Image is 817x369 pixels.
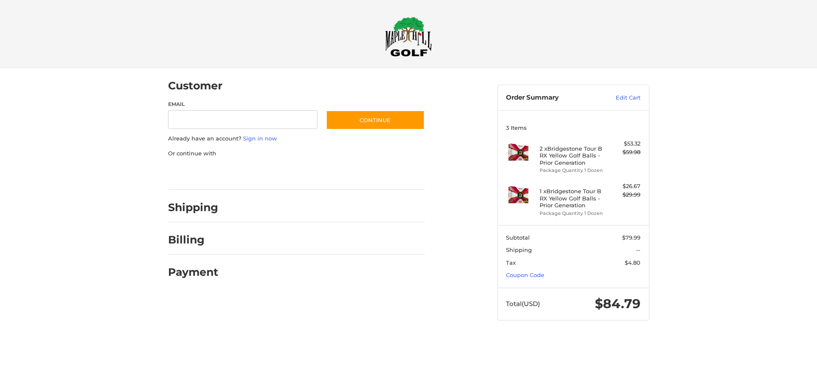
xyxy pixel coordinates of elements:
[506,272,544,278] a: Coupon Code
[237,166,301,181] iframe: PayPal-paylater
[168,266,218,279] h2: Payment
[540,210,605,217] li: Package Quantity 1 Dozen
[506,246,532,253] span: Shipping
[636,246,640,253] span: --
[622,234,640,241] span: $79.99
[540,145,605,166] h4: 2 x Bridgestone Tour B RX Yellow Golf Balls - Prior Generation
[597,94,640,102] a: Edit Cart
[168,201,218,214] h2: Shipping
[625,259,640,266] span: $4.80
[540,167,605,174] li: Package Quantity 1 Dozen
[326,110,425,130] button: Continue
[506,234,530,241] span: Subtotal
[168,79,223,92] h2: Customer
[540,188,605,209] h4: 1 x Bridgestone Tour B RX Yellow Golf Balls - Prior Generation
[168,134,425,143] p: Already have an account?
[9,332,101,360] iframe: Gorgias live chat messenger
[165,166,229,181] iframe: PayPal-paypal
[607,182,640,191] div: $26.67
[506,300,540,308] span: Total (USD)
[168,149,425,158] p: Or continue with
[506,124,640,131] h3: 3 Items
[506,259,516,266] span: Tax
[385,17,432,57] img: Maple Hill Golf
[607,140,640,148] div: $53.32
[506,94,597,102] h3: Order Summary
[309,166,373,181] iframe: PayPal-venmo
[168,100,318,108] label: Email
[607,191,640,199] div: $29.99
[168,233,218,246] h2: Billing
[243,135,277,142] a: Sign in now
[595,296,640,312] span: $84.79
[607,148,640,157] div: $59.98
